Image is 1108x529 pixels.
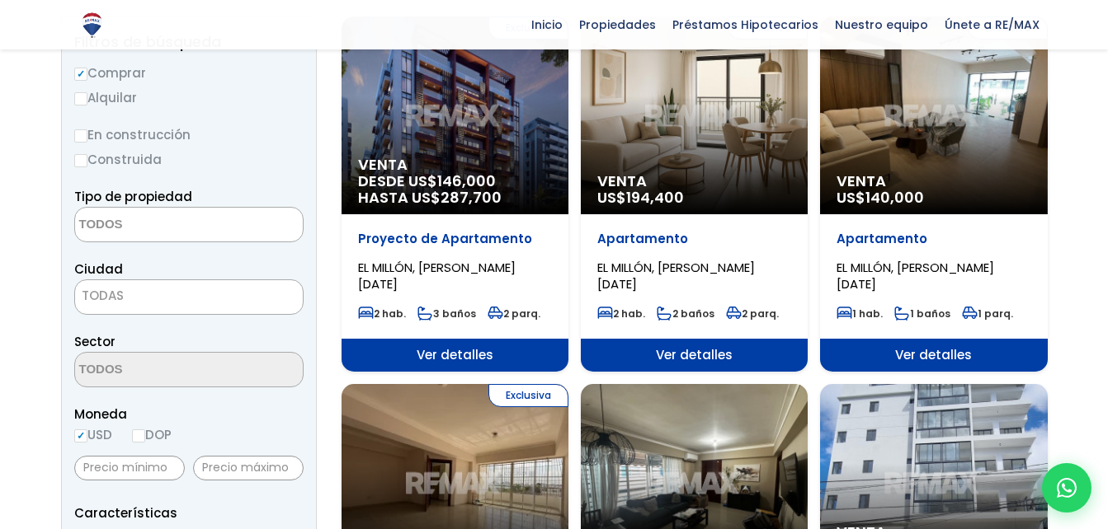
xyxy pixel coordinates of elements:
span: 3 baños [417,307,476,321]
input: Comprar [74,68,87,81]
span: Ver detalles [342,339,568,372]
span: 1 hab. [837,307,883,321]
input: En construcción [74,129,87,143]
input: DOP [132,429,145,442]
span: Tipo de propiedad [74,188,192,205]
p: Características [74,503,304,523]
span: DESDE US$ [358,173,552,206]
span: Venta [358,157,552,173]
span: 140,000 [865,187,924,208]
p: Apartamento [837,231,1030,247]
span: 2 parq. [726,307,779,321]
img: Logo de REMAX [78,11,106,40]
p: Apartamento [597,231,791,247]
span: 2 hab. [358,307,406,321]
span: EL MILLÓN, [PERSON_NAME][DATE] [837,259,994,293]
span: 1 baños [894,307,950,321]
label: En construcción [74,124,304,145]
span: Propiedades [571,12,664,37]
span: 2 baños [657,307,714,321]
span: US$ [597,187,684,208]
input: USD [74,429,87,442]
span: Préstamos Hipotecarios [664,12,827,37]
a: Exclusiva Venta DESDE US$146,000 HASTA US$287,700 Proyecto de Apartamento EL MILLÓN, [PERSON_NAME... [342,16,568,372]
span: 287,700 [441,187,502,208]
h2: Filtros de búsqueda [74,34,304,50]
label: USD [74,424,112,445]
span: EL MILLÓN, [PERSON_NAME][DATE] [597,259,755,293]
span: Exclusiva [488,384,568,407]
label: Comprar [74,63,304,83]
input: Precio máximo [193,456,304,480]
span: Ver detalles [820,339,1047,372]
span: US$ [837,187,924,208]
input: Alquilar [74,92,87,105]
span: 2 hab. [597,307,645,321]
span: 2 parq. [488,307,540,321]
span: 146,000 [437,171,496,191]
span: HASTA US$ [358,190,552,206]
span: TODAS [82,287,124,304]
span: Únete a RE/MAX [936,12,1048,37]
span: Nuestro equipo [827,12,936,37]
span: TODAS [75,284,303,307]
span: EL MILLÓN, [PERSON_NAME][DATE] [358,259,516,293]
a: Exclusiva Venta US$140,000 Apartamento EL MILLÓN, [PERSON_NAME][DATE] 1 hab. 1 baños 1 parq. Ver ... [820,16,1047,372]
span: Moneda [74,404,304,424]
label: Construida [74,149,304,170]
a: Exclusiva Venta US$194,400 Apartamento EL MILLÓN, [PERSON_NAME][DATE] 2 hab. 2 baños 2 parq. Ver ... [581,16,808,372]
span: Ver detalles [581,339,808,372]
span: Venta [597,173,791,190]
label: Alquilar [74,87,304,108]
input: Construida [74,154,87,167]
span: 194,400 [626,187,684,208]
span: TODAS [74,279,304,315]
span: Inicio [523,12,571,37]
p: Proyecto de Apartamento [358,231,552,247]
label: DOP [132,424,172,445]
span: 1 parq. [962,307,1013,321]
span: Venta [837,173,1030,190]
span: Ciudad [74,260,123,278]
textarea: Search [75,208,235,243]
input: Precio mínimo [74,456,185,480]
textarea: Search [75,353,235,388]
span: Sector [74,333,116,350]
